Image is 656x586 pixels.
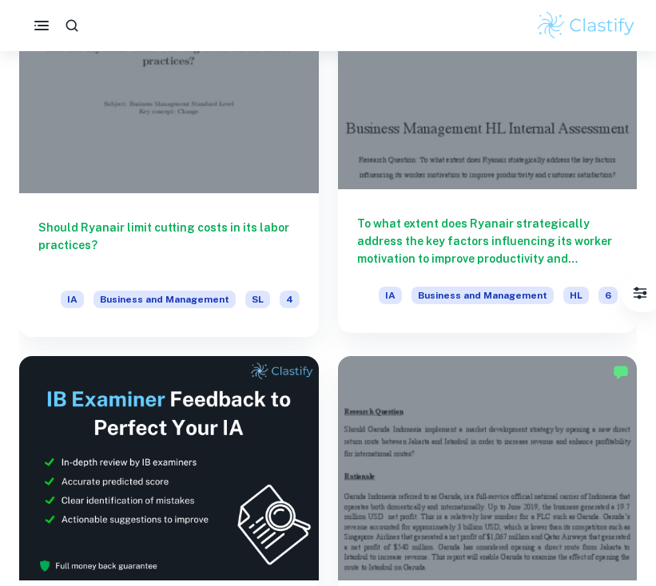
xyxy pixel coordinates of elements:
span: IA [61,291,84,308]
span: 6 [598,287,618,304]
img: Clastify logo [535,10,637,42]
span: Business and Management [411,287,554,304]
h6: To what extent does Ryanair strategically address the key factors influencing its worker motivati... [357,215,618,267]
span: 4 [280,291,300,308]
h6: Should Ryanair limit cutting costs in its labor practices? [38,219,300,271]
span: IA [379,287,402,304]
span: SL [245,291,270,308]
button: Filter [624,277,656,309]
img: Marked [613,364,629,380]
span: Business and Management [93,291,236,308]
img: Thumbnail [19,356,319,580]
span: HL [563,287,589,304]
